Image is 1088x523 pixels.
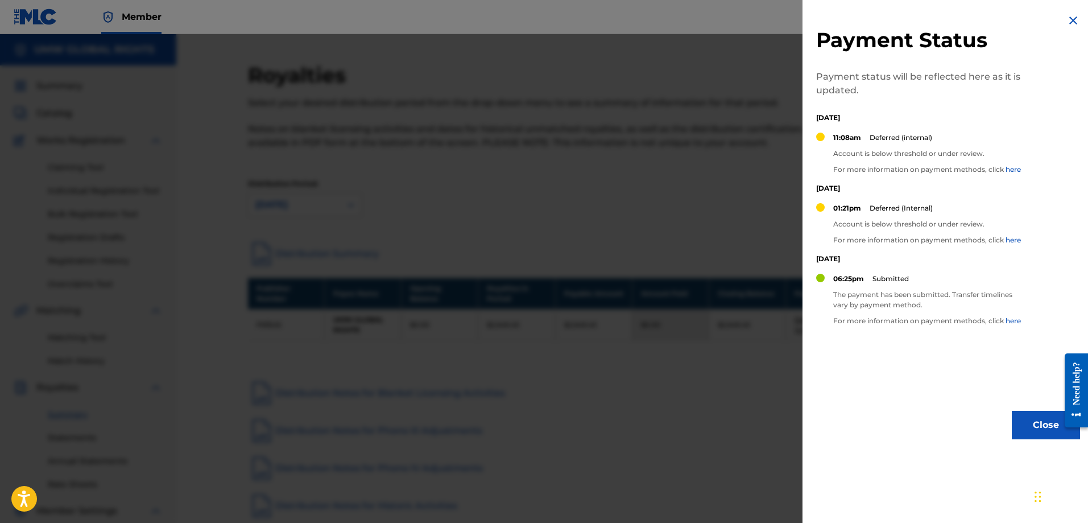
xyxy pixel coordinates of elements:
div: Widget de chat [1031,468,1088,523]
p: Account is below threshold or under review. [833,149,1021,159]
iframe: Chat Widget [1031,468,1088,523]
img: MLC Logo [14,9,57,25]
a: here [1006,316,1021,325]
p: [DATE] [816,113,1027,123]
h2: Payment Status [816,27,1027,53]
p: For more information on payment methods, click [833,164,1021,175]
span: Member [122,10,162,23]
p: 11:08am [833,133,861,143]
p: Submitted [872,274,909,284]
p: 06:25pm [833,274,864,284]
p: For more information on payment methods, click [833,316,1027,326]
p: Payment status will be reflected here as it is updated. [816,70,1027,97]
div: Arrastrar [1035,480,1041,514]
img: Top Rightsholder [101,10,115,24]
p: For more information on payment methods, click [833,235,1021,245]
p: [DATE] [816,254,1027,264]
button: Close [1012,411,1080,439]
p: 01:21pm [833,203,861,213]
a: here [1006,236,1021,244]
a: here [1006,165,1021,174]
p: The payment has been submitted. Transfer timelines vary by payment method. [833,290,1027,310]
p: Deferred (Internal) [870,203,933,213]
p: Deferred (internal) [870,133,932,143]
p: [DATE] [816,183,1027,193]
p: Account is below threshold or under review. [833,219,1021,229]
iframe: Resource Center [1056,345,1088,436]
